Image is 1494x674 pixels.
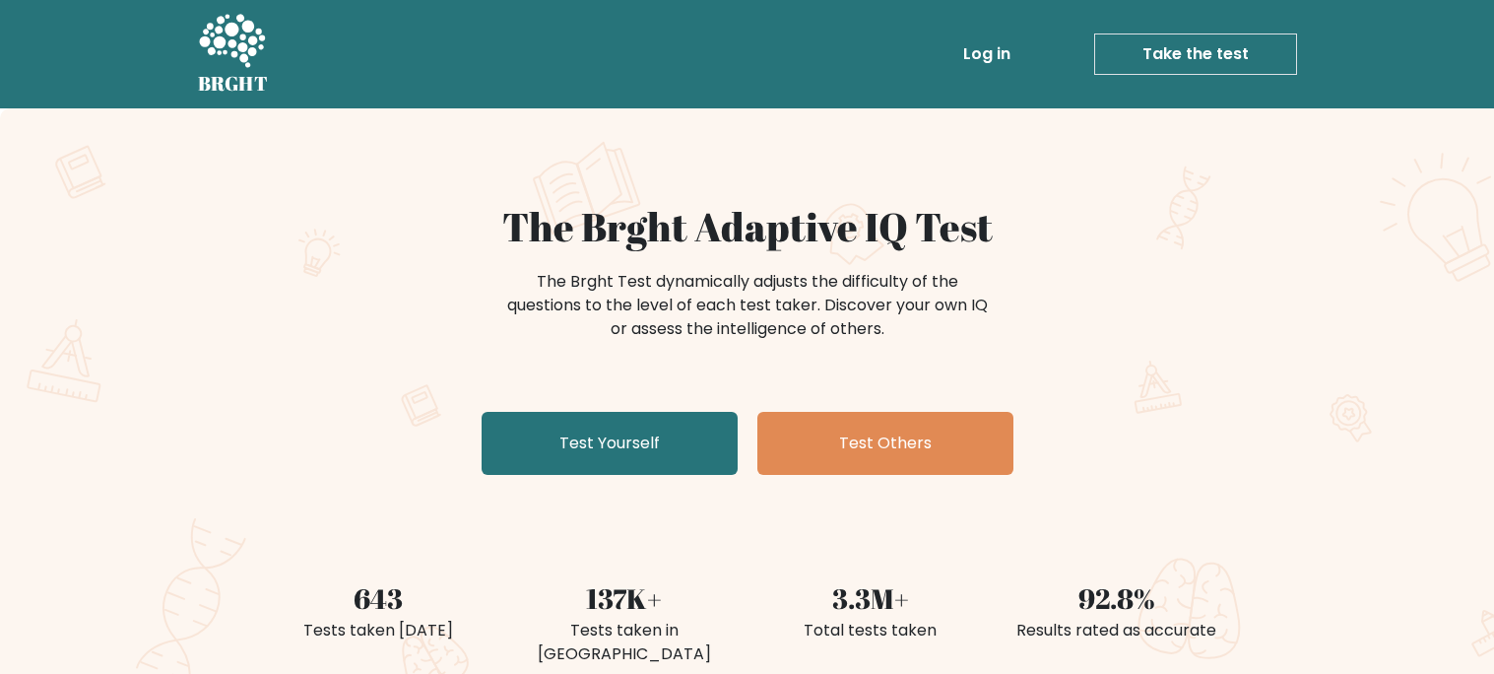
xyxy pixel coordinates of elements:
[267,577,489,619] div: 643
[198,72,269,96] h5: BRGHT
[513,619,736,666] div: Tests taken in [GEOGRAPHIC_DATA]
[757,412,1013,475] a: Test Others
[1094,34,1297,75] a: Take the test
[1006,619,1228,642] div: Results rated as accurate
[267,203,1228,250] h1: The Brght Adaptive IQ Test
[513,577,736,619] div: 137K+
[267,619,489,642] div: Tests taken [DATE]
[482,412,738,475] a: Test Yourself
[198,8,269,101] a: BRGHT
[955,34,1018,74] a: Log in
[501,270,994,341] div: The Brght Test dynamically adjusts the difficulty of the questions to the level of each test take...
[759,619,982,642] div: Total tests taken
[759,577,982,619] div: 3.3M+
[1006,577,1228,619] div: 92.8%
